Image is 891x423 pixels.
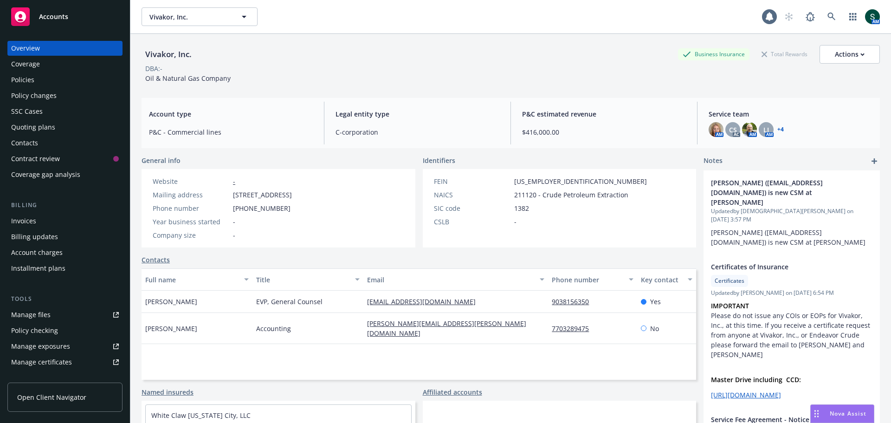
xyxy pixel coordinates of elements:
div: Company size [153,230,229,240]
span: P&C - Commercial lines [149,127,313,137]
span: Updated by [PERSON_NAME] on [DATE] 6:54 PM [711,289,872,297]
div: Title [256,275,349,285]
div: Drag to move [811,405,822,423]
span: Account type [149,109,313,119]
div: SIC code [434,203,510,213]
span: [PERSON_NAME] ([EMAIL_ADDRESS][DOMAIN_NAME]) is new CSM at [PERSON_NAME] [711,178,848,207]
p: Please do not issue any COIs or EOPs for Vivakor, Inc., at this time. If you receive a certificat... [711,311,872,359]
div: Account charges [11,245,63,260]
a: Installment plans [7,261,123,276]
div: CSLB [434,217,510,227]
div: Contract review [11,151,60,166]
div: Year business started [153,217,229,227]
button: Vivakor, Inc. [142,7,258,26]
button: Title [252,268,363,291]
div: Certificates of InsuranceCertificatesUpdatedby [PERSON_NAME] on [DATE] 6:54 PMIMPORTANTPlease do ... [704,254,880,407]
div: SSC Cases [11,104,43,119]
span: Certificates [715,277,744,285]
div: Email [367,275,534,285]
div: Mailing address [153,190,229,200]
a: Coverage gap analysis [7,167,123,182]
a: Invoices [7,214,123,228]
div: Full name [145,275,239,285]
a: Manage claims [7,371,123,385]
span: Yes [650,297,661,306]
div: Phone number [552,275,623,285]
div: Quoting plans [11,120,55,135]
div: Manage exposures [11,339,70,354]
a: Named insureds [142,387,194,397]
button: Key contact [637,268,696,291]
span: [US_EMPLOYER_IDENTIFICATION_NUMBER] [514,176,647,186]
a: Manage exposures [7,339,123,354]
a: Contacts [142,255,170,265]
a: Contacts [7,136,123,150]
span: General info [142,156,181,165]
span: 1382 [514,203,529,213]
div: FEIN [434,176,510,186]
button: Phone number [548,268,637,291]
button: Full name [142,268,252,291]
span: Service team [709,109,872,119]
a: Overview [7,41,123,56]
span: $416,000.00 [522,127,686,137]
span: Updated by [DEMOGRAPHIC_DATA][PERSON_NAME] on [DATE] 3:57 PM [711,207,872,224]
div: Policies [11,72,34,87]
div: Manage files [11,307,51,322]
div: Overview [11,41,40,56]
div: Tools [7,294,123,304]
a: Switch app [844,7,862,26]
div: Coverage gap analysis [11,167,80,182]
a: Search [822,7,841,26]
img: photo [709,122,723,137]
div: DBA: - [145,64,162,73]
a: Policies [7,72,123,87]
span: Notes [704,156,723,167]
a: Account charges [7,245,123,260]
span: [PERSON_NAME] ([EMAIL_ADDRESS][DOMAIN_NAME]) is new CSM at [PERSON_NAME] [711,228,865,247]
div: Billing updates [11,229,58,244]
span: C-corporation [336,127,499,137]
div: Invoices [11,214,36,228]
div: Key contact [641,275,682,285]
a: Policy changes [7,88,123,103]
a: Manage files [7,307,123,322]
span: Accounting [256,324,291,333]
span: Certificates of Insurance [711,262,848,272]
div: NAICS [434,190,510,200]
img: photo [865,9,880,24]
div: Business Insurance [678,48,749,60]
span: Identifiers [423,156,455,165]
div: Contacts [11,136,38,150]
div: Policy checking [11,323,58,338]
a: Manage certificates [7,355,123,370]
a: Coverage [7,57,123,72]
span: Vivakor, Inc. [149,12,230,22]
a: White Claw [US_STATE] City, LLC [151,411,251,420]
a: Affiliated accounts [423,387,482,397]
div: Website [153,176,229,186]
span: Legal entity type [336,109,499,119]
a: Billing updates [7,229,123,244]
div: [PERSON_NAME] ([EMAIL_ADDRESS][DOMAIN_NAME]) is new CSM at [PERSON_NAME]Updatedby [DEMOGRAPHIC_DA... [704,170,880,254]
a: Policy checking [7,323,123,338]
span: [PERSON_NAME] [145,297,197,306]
a: SSC Cases [7,104,123,119]
span: Oil & Natural Gas Company [145,74,231,83]
a: Contract review [7,151,123,166]
a: [EMAIL_ADDRESS][DOMAIN_NAME] [367,297,483,306]
span: CS [729,125,737,135]
button: Actions [820,45,880,64]
div: Manage certificates [11,355,72,370]
div: Vivakor, Inc. [142,48,195,60]
span: EVP, General Counsel [256,297,323,306]
div: Policy changes [11,88,57,103]
div: Manage claims [11,371,58,385]
span: - [514,217,517,227]
a: [URL][DOMAIN_NAME] [711,390,781,399]
a: Quoting plans [7,120,123,135]
a: Start snowing [780,7,798,26]
div: Actions [835,46,865,63]
span: [PERSON_NAME] [145,324,197,333]
span: - [233,230,235,240]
